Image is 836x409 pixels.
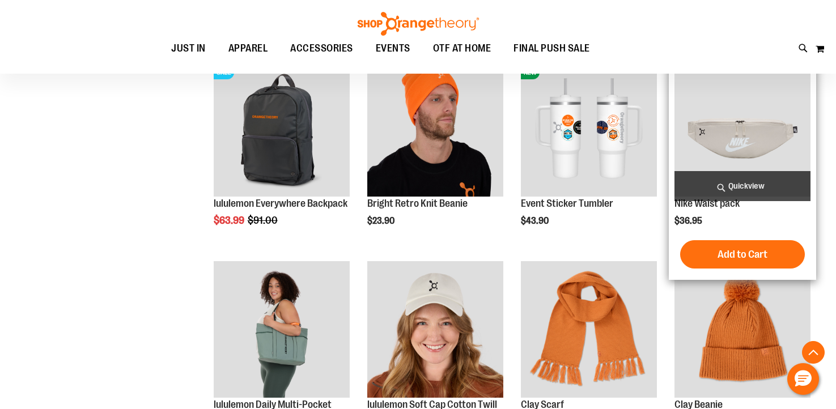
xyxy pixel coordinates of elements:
button: Back To Top [802,341,825,364]
span: ACCESSORIES [290,36,353,61]
span: $23.90 [367,216,396,226]
a: Clay Beanie [674,261,810,399]
a: APPAREL [217,36,279,62]
img: lululemon Everywhere Backpack [214,60,350,196]
a: Main view of 2024 Convention Nike Waistpack [674,60,810,198]
a: lululemon Everywhere Backpack [214,198,347,209]
img: Bright Retro Knit Beanie [367,60,503,196]
span: EVENTS [376,36,410,61]
a: EVENTS [364,36,422,62]
span: JUST IN [171,36,206,61]
span: APPAREL [228,36,268,61]
span: OTF AT HOME [433,36,491,61]
span: $36.95 [674,216,704,226]
a: OTF AT HOME [422,36,503,62]
a: OTF 40 oz. Sticker TumblerNEW [521,60,657,198]
a: FINAL PUSH SALE [502,36,601,62]
a: Main view of 2024 Convention lululemon Soft Cap Cotton Twill Logo Rivet [367,261,503,399]
div: product [208,54,355,255]
img: Clay Scarf [521,261,657,397]
a: Quickview [674,171,810,201]
a: Clay Scarf [521,261,657,399]
a: Main view of 2024 Convention lululemon Daily Multi-Pocket Tote [214,261,350,399]
img: Main view of 2024 Convention Nike Waistpack [674,60,810,196]
span: $91.00 [248,215,279,226]
a: Event Sticker Tumbler [521,198,613,209]
img: OTF 40 oz. Sticker Tumbler [521,60,657,196]
a: JUST IN [160,36,217,62]
a: ACCESSORIES [279,36,364,61]
span: Add to Cart [718,248,767,261]
img: Main view of 2024 Convention lululemon Daily Multi-Pocket Tote [214,261,350,397]
span: FINAL PUSH SALE [514,36,590,61]
div: product [515,54,663,255]
img: Clay Beanie [674,261,810,397]
img: Main view of 2024 Convention lululemon Soft Cap Cotton Twill Logo Rivet [367,261,503,397]
button: Add to Cart [680,240,805,269]
div: product [362,54,509,255]
a: Nike Waist pack [674,198,740,209]
span: $63.99 [214,215,246,226]
span: $43.90 [521,216,550,226]
a: Bright Retro Knit Beanie [367,198,468,209]
a: Bright Retro Knit Beanie [367,60,503,198]
div: product [669,54,816,280]
button: Hello, have a question? Let’s chat. [787,363,819,395]
a: lululemon Everywhere BackpackSALE [214,60,350,198]
img: Shop Orangetheory [356,12,481,36]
